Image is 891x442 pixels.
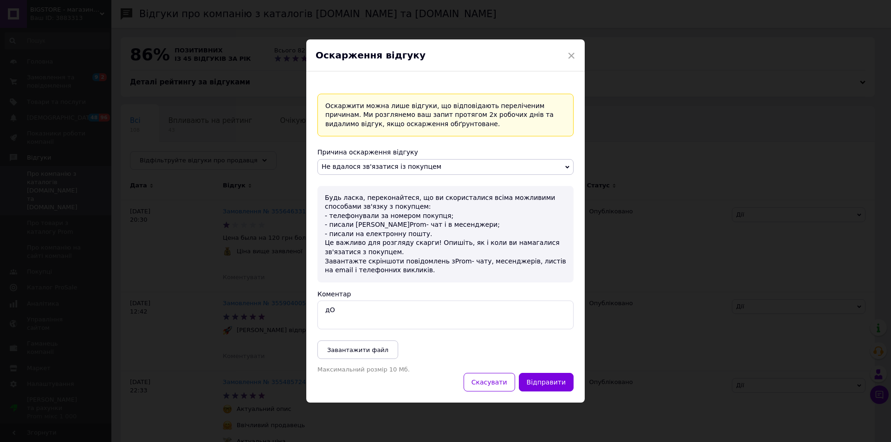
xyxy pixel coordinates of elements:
span: Причина оскарження відгуку [317,148,418,156]
p: Максимальний розмір 10 Мб. [317,366,457,373]
label: Коментар [317,290,351,298]
button: Скасувати [464,373,515,391]
button: Завантажити файл [317,340,398,359]
textarea: дОБ [317,301,574,329]
span: Не вдалося зв'язатися із покупцем [322,163,441,170]
span: Завантажити файл [327,346,388,353]
div: Оскаржити можна лише відгуки, що відповідають переліченим причинам. Ми розглянемо ваш запит протя... [317,94,574,137]
div: Оскарження відгуку [306,39,585,71]
div: Будь ласка, переконайтеся, що ви скористалися всіма можливими способами зв'язку з покупцем: - тел... [317,186,574,282]
button: Відправити [519,373,574,391]
span: × [567,48,575,64]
